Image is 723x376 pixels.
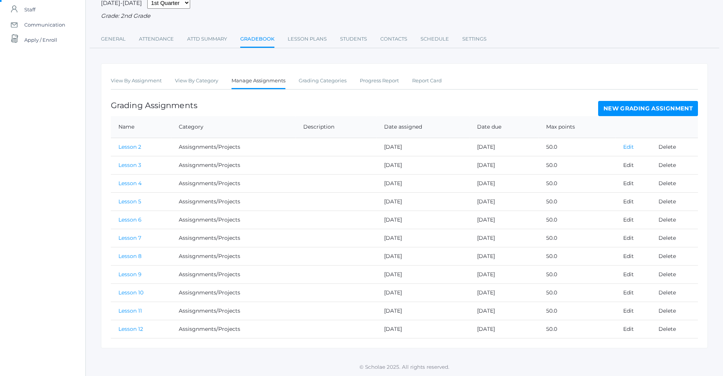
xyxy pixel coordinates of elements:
[118,180,142,187] a: Lesson 4
[376,175,469,193] td: [DATE]
[539,247,616,266] td: 50.0
[469,116,539,138] th: Date due
[380,31,407,47] a: Contacts
[360,73,399,88] a: Progress Report
[139,31,174,47] a: Attendance
[376,193,469,211] td: [DATE]
[623,307,634,314] a: Edit
[539,175,616,193] td: 50.0
[24,17,65,32] span: Communication
[299,73,347,88] a: Grading Categories
[539,138,616,156] td: 50.0
[539,302,616,320] td: 50.0
[462,31,487,47] a: Settings
[658,216,676,223] a: Delete
[118,216,142,223] a: Lesson 6
[469,138,539,156] td: [DATE]
[171,302,295,320] td: Assisgnments/Projects
[118,143,141,150] a: Lesson 2
[539,320,616,338] td: 50.0
[101,12,708,20] div: Grade: 2nd Grade
[118,162,141,168] a: Lesson 3
[296,116,377,138] th: Description
[658,253,676,260] a: Delete
[623,234,634,241] a: Edit
[623,198,634,205] a: Edit
[469,156,539,175] td: [DATE]
[171,175,295,193] td: Assisgnments/Projects
[376,156,469,175] td: [DATE]
[658,143,676,150] a: Delete
[421,31,449,47] a: Schedule
[376,302,469,320] td: [DATE]
[623,289,634,296] a: Edit
[171,138,295,156] td: Assisgnments/Projects
[376,116,469,138] th: Date assigned
[658,162,676,168] a: Delete
[376,211,469,229] td: [DATE]
[469,211,539,229] td: [DATE]
[469,247,539,266] td: [DATE]
[658,198,676,205] a: Delete
[171,211,295,229] td: Assisgnments/Projects
[658,234,676,241] a: Delete
[623,253,634,260] a: Edit
[340,31,367,47] a: Students
[658,307,676,314] a: Delete
[24,32,57,47] span: Apply / Enroll
[623,180,634,187] a: Edit
[111,73,162,88] a: View By Assignment
[171,247,295,266] td: Assisgnments/Projects
[658,326,676,332] a: Delete
[376,138,469,156] td: [DATE]
[171,320,295,338] td: Assisgnments/Projects
[171,284,295,302] td: Assisgnments/Projects
[171,116,295,138] th: Category
[376,247,469,266] td: [DATE]
[623,271,634,278] a: Edit
[658,271,676,278] a: Delete
[539,211,616,229] td: 50.0
[86,363,723,371] p: © Scholae 2025. All rights reserved.
[376,284,469,302] td: [DATE]
[623,143,634,150] a: Edit
[469,302,539,320] td: [DATE]
[469,266,539,284] td: [DATE]
[412,73,442,88] a: Report Card
[118,326,143,332] a: Lesson 12
[171,193,295,211] td: Assisgnments/Projects
[288,31,327,47] a: Lesson Plans
[101,31,126,47] a: General
[623,216,634,223] a: Edit
[118,253,142,260] a: Lesson 8
[623,326,634,332] a: Edit
[171,156,295,175] td: Assisgnments/Projects
[539,116,616,138] th: Max points
[187,31,227,47] a: Attd Summary
[469,229,539,247] td: [DATE]
[24,2,35,17] span: Staff
[623,162,634,168] a: Edit
[118,289,143,296] a: Lesson 10
[171,229,295,247] td: Assisgnments/Projects
[175,73,218,88] a: View By Category
[539,284,616,302] td: 50.0
[376,229,469,247] td: [DATE]
[118,307,142,314] a: Lesson 11
[539,193,616,211] td: 50.0
[111,101,197,110] h1: Grading Assignments
[232,73,285,90] a: Manage Assignments
[469,193,539,211] td: [DATE]
[376,320,469,338] td: [DATE]
[539,229,616,247] td: 50.0
[598,101,698,116] a: New Grading Assignment
[469,320,539,338] td: [DATE]
[171,266,295,284] td: Assisgnments/Projects
[118,271,142,278] a: Lesson 9
[469,284,539,302] td: [DATE]
[469,175,539,193] td: [DATE]
[111,116,171,138] th: Name
[118,234,141,241] a: Lesson 7
[118,198,141,205] a: Lesson 5
[658,289,676,296] a: Delete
